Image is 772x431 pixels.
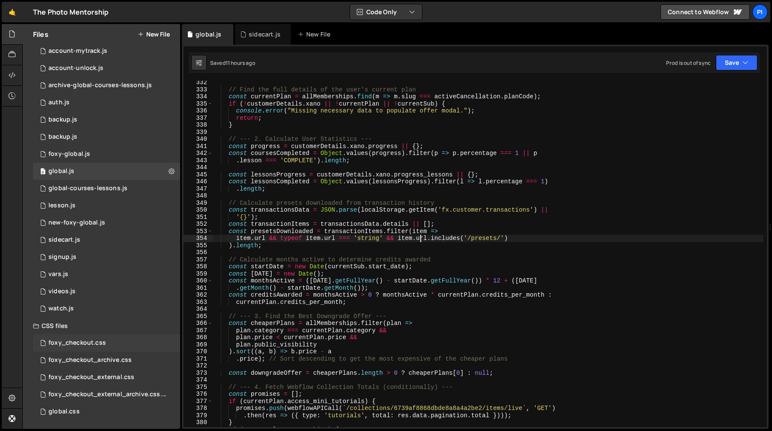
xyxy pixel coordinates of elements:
[184,206,213,214] div: 350
[184,157,213,164] div: 343
[48,202,75,209] div: lesson.js
[184,171,213,179] div: 345
[33,352,180,369] div: 13533/44030.css
[184,242,213,249] div: 355
[184,376,213,384] div: 374
[184,334,213,341] div: 368
[33,197,180,214] div: 13533/35472.js
[184,129,213,136] div: 339
[48,150,90,158] div: foxy-global.js
[33,30,48,39] h2: Files
[184,355,213,363] div: 371
[2,2,23,22] a: 🤙
[48,99,69,106] div: auth.js
[33,128,180,146] div: 13533/45031.js
[33,77,180,94] div: 13533/43968.js
[184,306,213,313] div: 364
[48,356,132,364] div: foxy_checkout_archive.css
[184,178,213,185] div: 346
[48,236,80,244] div: sidecart.js
[33,403,180,420] div: 13533/35489.css
[48,64,103,72] div: account-unlock.js
[33,283,180,300] div: 13533/42246.js
[48,133,77,141] div: backup.js
[184,200,213,207] div: 349
[184,86,213,94] div: 333
[350,4,422,20] button: Code Only
[33,180,180,197] div: 13533/35292.js
[48,185,127,192] div: global-courses-lessons.js
[184,291,213,299] div: 362
[48,391,167,398] div: foxy_checkout_external_archive.css.css
[48,270,68,278] div: vars.js
[184,221,213,228] div: 352
[184,143,213,150] div: 341
[226,59,255,67] div: 11 hours ago
[184,115,213,122] div: 337
[184,348,213,355] div: 370
[184,79,213,86] div: 332
[33,266,180,283] div: 13533/38978.js
[48,408,80,416] div: global.css
[184,100,213,108] div: 335
[184,192,213,200] div: 348
[33,7,109,17] div: The Photo Mentorship
[40,169,45,176] span: 0
[666,59,711,67] div: Prod is out of sync
[184,384,213,391] div: 375
[184,107,213,115] div: 336
[23,317,180,334] div: CSS files
[249,30,280,39] div: sidecart.js
[184,164,213,171] div: 344
[716,55,757,70] button: Save
[184,405,213,412] div: 378
[33,249,180,266] div: 13533/35364.js
[184,341,213,349] div: 369
[660,4,750,20] a: Connect to Webflow
[33,300,180,317] div: 13533/38527.js
[48,219,105,227] div: new-foxy-global.js
[184,362,213,370] div: 372
[184,391,213,398] div: 376
[184,136,213,143] div: 340
[48,82,152,89] div: archive-global-courses-lessons.js
[33,231,180,249] div: 13533/43446.js
[184,285,213,292] div: 361
[196,30,221,39] div: global.js
[138,31,170,38] button: New File
[33,146,180,163] div: 13533/34219.js
[33,334,180,352] div: 13533/38507.css
[184,313,213,320] div: 365
[184,228,213,235] div: 353
[33,94,180,111] div: 13533/34034.js
[184,412,213,419] div: 379
[33,111,180,128] div: 13533/45030.js
[33,214,180,231] div: 13533/40053.js
[184,320,213,327] div: 366
[752,4,768,20] a: Pi
[33,369,180,386] div: 13533/38747.css
[48,373,134,381] div: foxy_checkout_external.css
[184,249,213,256] div: 356
[184,235,213,242] div: 354
[184,327,213,334] div: 367
[48,305,74,313] div: watch.js
[184,398,213,405] div: 377
[210,59,255,67] div: Saved
[48,116,77,124] div: backup.js
[184,185,213,193] div: 347
[184,150,213,157] div: 342
[184,256,213,264] div: 357
[184,299,213,306] div: 363
[298,30,334,39] div: New File
[33,60,180,77] div: 13533/41206.js
[184,277,213,285] div: 360
[184,93,213,100] div: 334
[33,42,180,60] div: 13533/38628.js
[33,163,180,180] div: 13533/39483.js
[48,253,76,261] div: signup.js
[33,386,183,403] div: 13533/44029.css
[184,214,213,221] div: 351
[184,270,213,278] div: 359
